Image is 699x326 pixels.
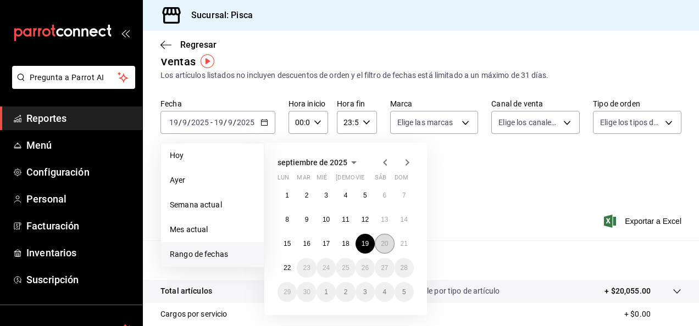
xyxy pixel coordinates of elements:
[356,234,375,254] button: 19 de septiembre de 2025
[182,118,187,127] input: --
[402,288,406,296] abbr: 5 de octubre de 2025
[381,264,388,272] abbr: 27 de septiembre de 2025
[30,72,118,83] span: Pregunta a Parrot AI
[278,210,297,229] button: 8 de septiembre de 2025
[303,288,310,296] abbr: 30 de septiembre de 2025
[285,216,289,223] abbr: 8 de septiembre de 2025
[285,192,289,199] abbr: 1 de septiembre de 2025
[375,210,394,229] button: 13 de septiembre de 2025
[604,285,651,297] p: + $20,055.00
[402,192,406,199] abbr: 7 de septiembre de 2025
[336,174,401,186] abbr: jueves
[600,117,661,128] span: Elige los tipos de orden
[624,308,681,320] p: + $0.00
[317,234,336,254] button: 17 de septiembre de 2025
[363,288,367,296] abbr: 3 de octubre de 2025
[362,216,369,223] abbr: 12 de septiembre de 2025
[201,54,214,68] img: Tooltip marker
[214,118,224,127] input: --
[317,258,336,278] button: 24 de septiembre de 2025
[284,264,291,272] abbr: 22 de septiembre de 2025
[344,192,348,199] abbr: 4 de septiembre de 2025
[317,174,327,186] abbr: miércoles
[356,210,375,229] button: 12 de septiembre de 2025
[297,282,316,302] button: 30 de septiembre de 2025
[160,40,217,50] button: Regresar
[382,192,386,199] abbr: 6 de septiembre de 2025
[160,100,275,108] label: Fecha
[375,186,394,205] button: 6 de septiembre de 2025
[305,216,309,223] abbr: 9 de septiembre de 2025
[342,240,349,248] abbr: 18 de septiembre de 2025
[121,29,130,37] button: open_drawer_menu
[336,186,355,205] button: 4 de septiembre de 2025
[401,264,408,272] abbr: 28 de septiembre de 2025
[297,174,310,186] abbr: martes
[170,249,255,260] span: Rango de fechas
[375,234,394,254] button: 20 de septiembre de 2025
[323,264,330,272] abbr: 24 de septiembre de 2025
[26,245,134,260] span: Inventarios
[323,240,330,248] abbr: 17 de septiembre de 2025
[336,258,355,278] button: 25 de septiembre de 2025
[26,272,134,287] span: Suscripción
[336,234,355,254] button: 18 de septiembre de 2025
[356,258,375,278] button: 26 de septiembre de 2025
[381,240,388,248] abbr: 20 de septiembre de 2025
[356,186,375,205] button: 5 de septiembre de 2025
[233,118,236,127] span: /
[26,192,134,206] span: Personal
[395,186,414,205] button: 7 de septiembre de 2025
[26,138,134,153] span: Menú
[26,165,134,179] span: Configuración
[278,282,297,302] button: 29 de septiembre de 2025
[289,100,328,108] label: Hora inicio
[362,240,369,248] abbr: 19 de septiembre de 2025
[395,210,414,229] button: 14 de septiembre de 2025
[375,174,386,186] abbr: sábado
[26,111,134,126] span: Reportes
[593,100,681,108] label: Tipo de orden
[356,282,375,302] button: 3 de octubre de 2025
[305,192,309,199] abbr: 2 de septiembre de 2025
[324,192,328,199] abbr: 3 de septiembre de 2025
[362,264,369,272] abbr: 26 de septiembre de 2025
[160,70,681,81] div: Los artículos listados no incluyen descuentos de orden y el filtro de fechas está limitado a un m...
[317,282,336,302] button: 1 de octubre de 2025
[606,215,681,228] button: Exportar a Excel
[187,118,191,127] span: /
[395,234,414,254] button: 21 de septiembre de 2025
[336,282,355,302] button: 2 de octubre de 2025
[491,100,580,108] label: Canal de venta
[297,234,316,254] button: 16 de septiembre de 2025
[160,53,196,70] div: Ventas
[297,210,316,229] button: 9 de septiembre de 2025
[170,150,255,161] span: Hoy
[297,258,316,278] button: 23 de septiembre de 2025
[236,118,255,127] input: ----
[375,258,394,278] button: 27 de septiembre de 2025
[160,308,228,320] p: Cargos por servicio
[182,9,253,22] h3: Sucursal: Pisca
[191,118,209,127] input: ----
[363,192,367,199] abbr: 5 de septiembre de 2025
[342,216,349,223] abbr: 11 de septiembre de 2025
[278,234,297,254] button: 15 de septiembre de 2025
[317,210,336,229] button: 10 de septiembre de 2025
[498,117,559,128] span: Elige los canales de venta
[395,258,414,278] button: 28 de septiembre de 2025
[324,288,328,296] abbr: 1 de octubre de 2025
[169,118,179,127] input: --
[401,240,408,248] abbr: 21 de septiembre de 2025
[224,118,227,127] span: /
[381,216,388,223] abbr: 13 de septiembre de 2025
[382,288,386,296] abbr: 4 de octubre de 2025
[336,210,355,229] button: 11 de septiembre de 2025
[170,175,255,186] span: Ayer
[210,118,213,127] span: -
[170,199,255,211] span: Semana actual
[303,240,310,248] abbr: 16 de septiembre de 2025
[179,118,182,127] span: /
